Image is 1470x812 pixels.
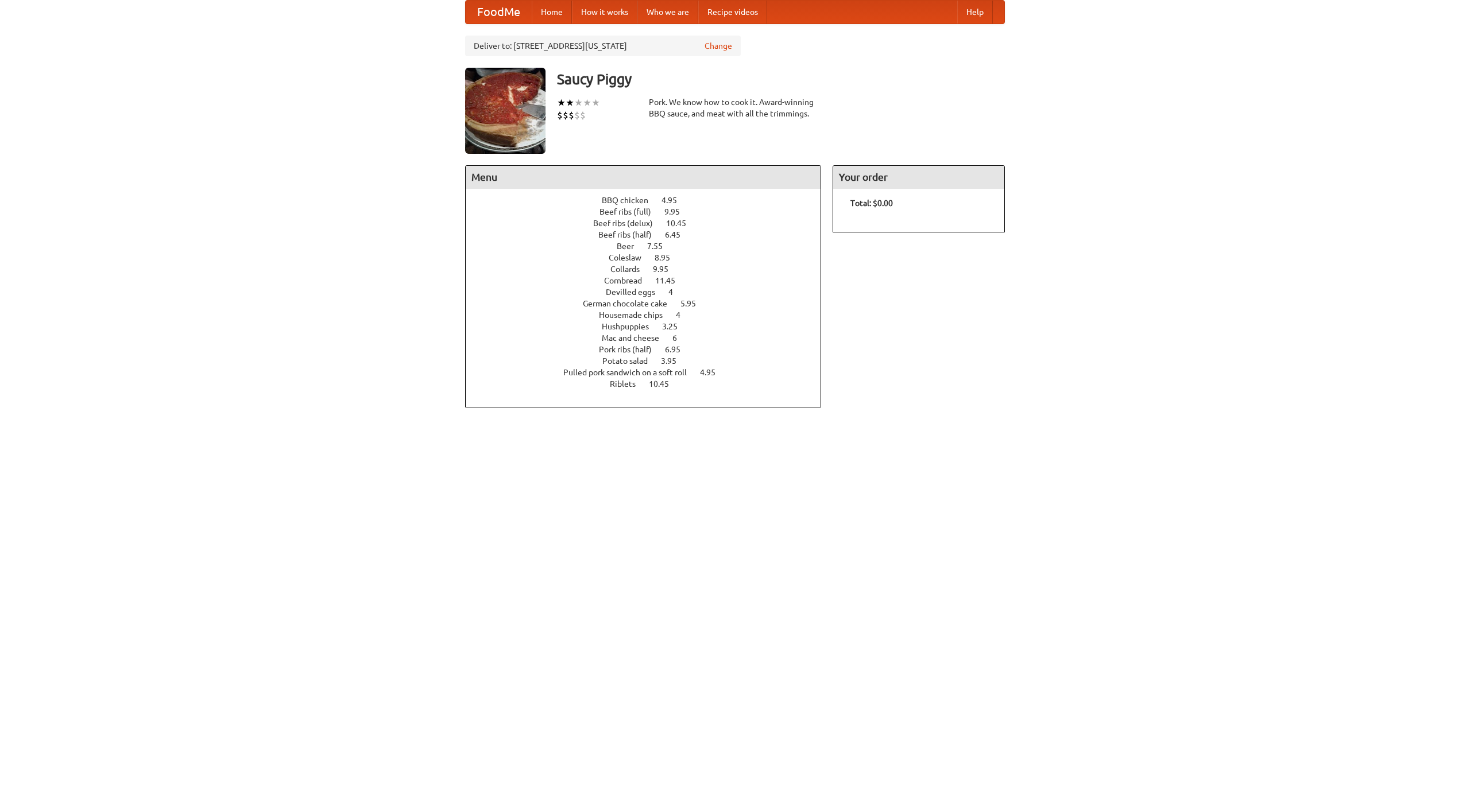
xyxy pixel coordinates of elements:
span: 4 [668,287,684,297]
span: Pork ribs (half) [599,345,663,354]
span: Housemade chips [599,310,674,320]
a: Who we are [637,1,698,24]
span: 4 [676,310,692,320]
a: Devilled eggs 4 [606,287,694,297]
span: 4.95 [700,368,727,377]
span: Pulled pork sandwich on a soft roll [563,368,698,377]
a: Coleslaw 8.95 [609,253,691,262]
span: BBQ chicken [602,196,660,205]
span: Riblets [610,379,647,388]
span: Beef ribs (delux) [593,219,664,228]
span: Beef ribs (half) [598,230,663,239]
li: $ [557,109,563,122]
a: Beef ribs (half) 6.45 [598,230,702,239]
h3: Saucy Piggy [557,68,1005,91]
a: Help [957,1,993,24]
span: 11.45 [655,276,687,285]
span: Devilled eggs [606,287,667,297]
a: Change [705,40,732,52]
h4: Menu [466,166,821,189]
span: Potato salad [602,356,659,366]
span: 3.95 [661,356,688,366]
a: Hushpuppies 3.25 [602,322,699,331]
a: Home [532,1,572,24]
span: 10.45 [649,379,680,388]
span: 9.95 [653,265,680,274]
span: 7.55 [647,242,674,251]
img: angular.jpg [465,68,546,154]
a: Pork ribs (half) 6.95 [599,345,702,354]
span: Beef ribs (full) [599,207,663,216]
a: Beef ribs (full) 9.95 [599,207,701,216]
a: Housemade chips 4 [599,310,702,320]
a: Collards 9.95 [610,265,690,274]
span: 4.95 [661,196,688,205]
span: 6 [672,333,688,343]
h4: Your order [833,166,1004,189]
a: Beef ribs (delux) 10.45 [593,219,707,228]
span: 6.45 [665,230,692,239]
li: $ [563,109,568,122]
li: ★ [591,96,600,109]
span: Beer [617,242,645,251]
a: Recipe videos [698,1,767,24]
a: Beer 7.55 [617,242,684,251]
span: Mac and cheese [602,333,671,343]
li: ★ [583,96,591,109]
li: ★ [566,96,574,109]
span: Cornbread [604,276,653,285]
li: ★ [574,96,583,109]
span: 8.95 [655,253,682,262]
a: FoodMe [466,1,532,24]
a: Potato salad 3.95 [602,356,698,366]
div: Deliver to: [STREET_ADDRESS][US_STATE] [465,36,741,56]
a: Mac and cheese 6 [602,333,698,343]
li: $ [574,109,580,122]
span: 6.95 [665,345,692,354]
span: 3.25 [662,322,689,331]
div: Pork. We know how to cook it. Award-winning BBQ sauce, and meat with all the trimmings. [649,96,821,119]
span: 10.45 [666,219,698,228]
a: Pulled pork sandwich on a soft roll 4.95 [563,368,737,377]
span: Coleslaw [609,253,653,262]
a: German chocolate cake 5.95 [583,299,717,308]
li: ★ [557,96,566,109]
span: 5.95 [680,299,707,308]
li: $ [568,109,574,122]
span: Collards [610,265,651,274]
span: Hushpuppies [602,322,660,331]
b: Total: $0.00 [850,199,893,208]
a: Riblets 10.45 [610,379,690,388]
span: 9.95 [664,207,691,216]
a: How it works [572,1,637,24]
a: Cornbread 11.45 [604,276,697,285]
a: BBQ chicken 4.95 [602,196,698,205]
span: German chocolate cake [583,299,679,308]
li: $ [580,109,586,122]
